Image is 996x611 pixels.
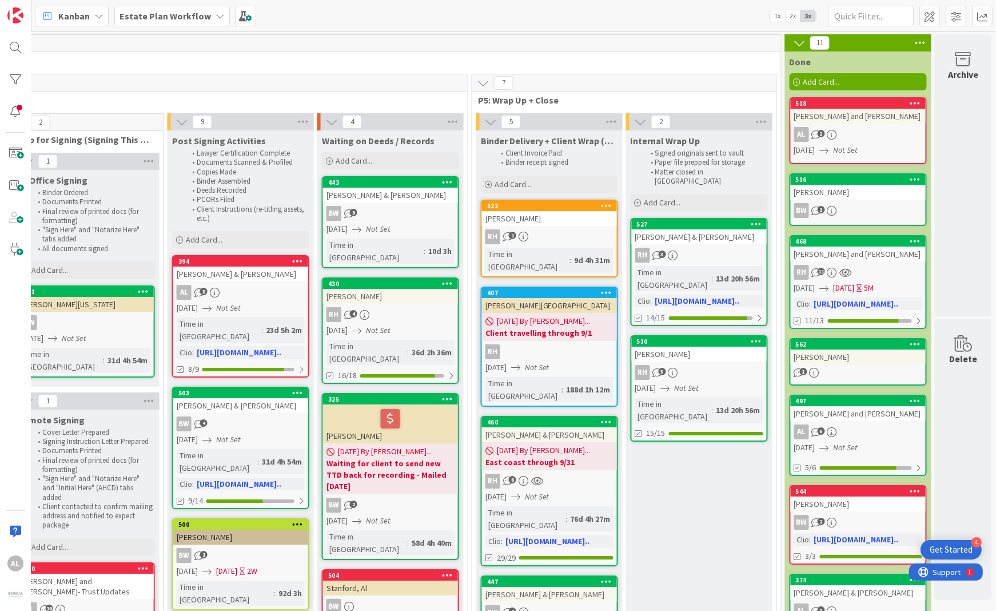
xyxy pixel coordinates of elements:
[791,585,926,600] div: [PERSON_NAME] & [PERSON_NAME]
[637,220,767,228] div: 527
[791,185,926,200] div: [PERSON_NAME]
[803,77,840,87] span: Add Card...
[328,280,458,288] div: 430
[791,98,926,109] div: 518
[323,570,458,581] div: 504
[714,404,763,416] div: 13d 20h 56m
[790,56,811,68] span: Done
[177,478,192,490] div: Clio
[482,288,617,313] div: 407[PERSON_NAME][GEOGRAPHIC_DATA]
[200,551,208,558] span: 1
[791,174,926,200] div: 516[PERSON_NAME]
[173,256,308,267] div: 394
[796,100,926,108] div: 518
[481,416,618,566] a: 460[PERSON_NAME] & [PERSON_NAME][DATE] By [PERSON_NAME]...East coast through 9/31RH[DATE]Not SetT...
[562,383,564,396] span: :
[19,287,154,297] div: 491
[62,333,86,343] i: Not Set
[323,581,458,596] div: Stanford, Al
[326,324,348,336] span: [DATE]
[177,548,192,563] div: BW
[800,368,807,375] span: 1
[770,10,785,22] span: 1x
[485,362,507,374] span: [DATE]
[261,324,263,336] span: :
[482,427,617,442] div: [PERSON_NAME] & [PERSON_NAME]
[495,149,616,158] li: Client Invoice Paid
[323,289,458,304] div: [PERSON_NAME]
[424,245,425,257] span: :
[274,587,276,600] span: :
[796,397,926,405] div: 497
[568,513,613,525] div: 76d 4h 27m
[564,383,613,396] div: 188d 1h 12m
[192,346,194,359] span: :
[501,115,521,129] span: 5
[482,288,617,298] div: 407
[323,279,458,289] div: 430
[178,521,308,529] div: 500
[323,570,458,596] div: 504Stanford, Al
[495,158,616,167] li: Binder receipt signed
[326,515,348,527] span: [DATE]
[172,387,309,509] a: 503[PERSON_NAME] & [PERSON_NAME]BW[DATE]Not SetTime in [GEOGRAPHIC_DATA]:31d 4h 54mClio:[URL][DOM...
[197,347,281,358] a: [URL][DOMAIN_NAME]..
[487,418,617,426] div: 460
[188,363,199,375] span: 8/9
[481,135,618,146] span: Binder Delivery + Client Wrap ($$ Line)
[173,530,308,545] div: [PERSON_NAME]
[791,339,926,350] div: 562
[350,501,357,508] span: 2
[482,344,617,359] div: RH
[796,340,926,348] div: 562
[635,266,712,291] div: Time in [GEOGRAPHIC_DATA]
[322,176,459,268] a: 443[PERSON_NAME] & [PERSON_NAME]BW[DATE]Not SetTime in [GEOGRAPHIC_DATA]:10d 3h
[485,229,500,244] div: RH
[186,235,222,245] span: Add Card...
[635,365,650,380] div: RH
[806,462,816,474] span: 5/6
[791,174,926,185] div: 516
[478,94,762,106] span: P5: Wrap Up + Close
[323,394,458,443] div: 325[PERSON_NAME]
[173,267,308,281] div: [PERSON_NAME] & [PERSON_NAME]
[482,201,617,211] div: 522
[712,404,714,416] span: :
[323,279,458,304] div: 430[PERSON_NAME]
[186,158,308,167] li: Documents Scanned & Profiled
[322,277,459,384] a: 430[PERSON_NAME]RH[DATE]Not SetTime in [GEOGRAPHIC_DATA]:36d 2h 36m16/18
[485,344,500,359] div: RH
[31,542,68,552] span: Add Card...
[276,587,305,600] div: 92d 3h
[790,235,927,329] a: 468[PERSON_NAME] and [PERSON_NAME]RH[DATE][DATE]5MClio:[URL][DOMAIN_NAME]..11/13
[326,340,407,365] div: Time in [GEOGRAPHIC_DATA]
[178,389,308,397] div: 503
[818,130,825,137] span: 2
[323,404,458,443] div: [PERSON_NAME]
[794,203,809,218] div: BW
[791,486,926,497] div: 544
[487,289,617,297] div: 407
[485,377,562,402] div: Time in [GEOGRAPHIC_DATA]
[791,127,926,142] div: AL
[796,237,926,245] div: 468
[342,115,362,129] span: 4
[632,365,767,380] div: RH
[193,115,212,129] span: 9
[366,325,391,335] i: Not Set
[177,449,257,474] div: Time in [GEOGRAPHIC_DATA]
[791,396,926,421] div: 497[PERSON_NAME] and [PERSON_NAME]
[177,581,274,606] div: Time in [GEOGRAPHIC_DATA]
[18,285,155,378] a: 491[PERSON_NAME][US_STATE]BW[DATE]Not SetTime in [GEOGRAPHIC_DATA]:31d 4h 54m
[322,393,459,560] a: 325[PERSON_NAME][DATE] By [PERSON_NAME]...Waiting for client to send new TTD back for recording -...
[178,257,308,265] div: 394
[794,282,815,294] span: [DATE]
[497,445,591,457] span: [DATE] By [PERSON_NAME]...
[119,10,211,22] b: Estate Plan Workflow
[818,206,825,213] span: 1
[655,296,740,306] a: [URL][DOMAIN_NAME]..
[631,218,768,326] a: 527[PERSON_NAME] & [PERSON_NAME]RHTime in [GEOGRAPHIC_DATA]:13d 20h 56mClio:[URL][DOMAIN_NAME]..1...
[31,265,68,275] span: Add Card...
[103,354,105,367] span: :
[31,116,50,129] span: 2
